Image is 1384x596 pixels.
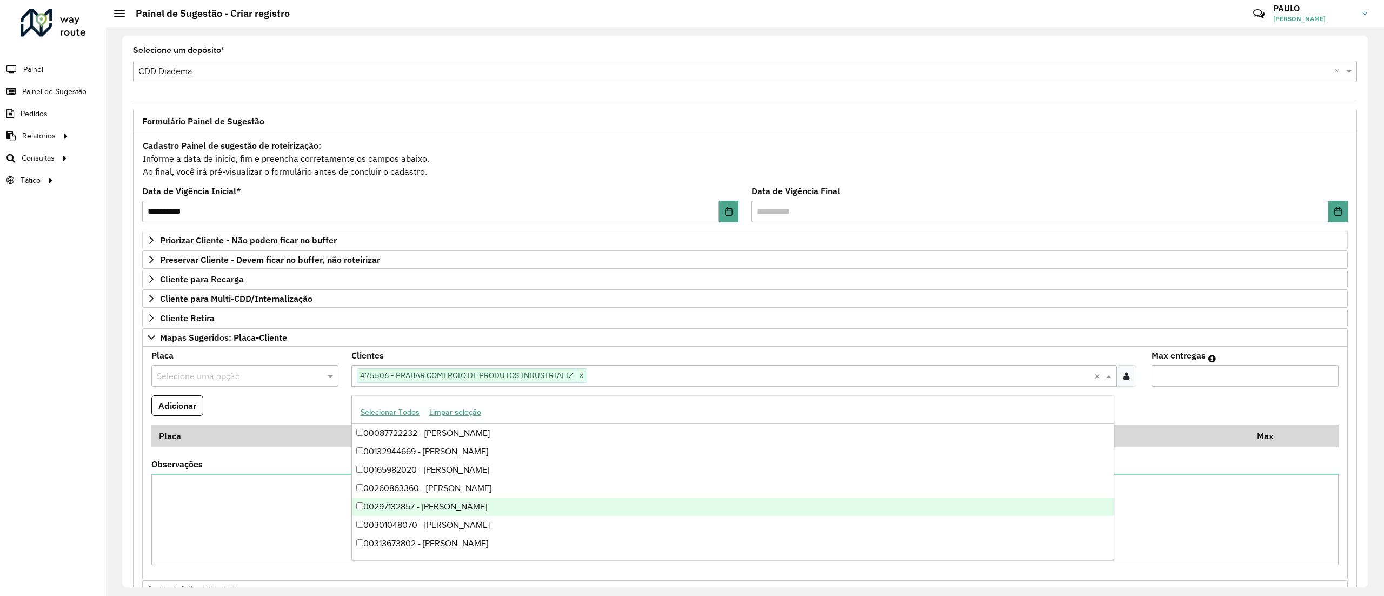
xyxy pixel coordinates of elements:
[1094,369,1103,382] span: Clear all
[22,86,86,97] span: Painel de Sugestão
[1328,201,1348,222] button: Choose Date
[151,395,203,416] button: Adicionar
[352,461,1114,479] div: 00165982020 - [PERSON_NAME]
[1273,3,1354,14] h3: PAULO
[352,516,1114,534] div: 00301048070 - [PERSON_NAME]
[160,236,337,244] span: Priorizar Cliente - Não podem ficar no buffer
[23,64,43,75] span: Painel
[719,201,738,222] button: Choose Date
[1249,425,1293,447] th: Max
[1273,14,1354,24] span: [PERSON_NAME]
[1247,2,1270,25] a: Contato Rápido
[160,314,215,322] span: Cliente Retira
[142,309,1348,327] a: Cliente Retira
[151,349,174,362] label: Placa
[160,294,312,303] span: Cliente para Multi-CDD/Internalização
[22,153,55,164] span: Consultas
[142,270,1348,288] a: Cliente para Recarga
[576,369,587,382] span: ×
[160,255,380,264] span: Preservar Cliente - Devem ficar no buffer, não roteirizar
[125,8,290,19] h2: Painel de Sugestão - Criar registro
[352,424,1114,442] div: 00087722232 - [PERSON_NAME]
[352,442,1114,461] div: 00132944669 - [PERSON_NAME]
[142,328,1348,347] a: Mapas Sugeridos: Placa-Cliente
[142,117,264,125] span: Formulário Painel de Sugestão
[351,395,1115,560] ng-dropdown-panel: Options list
[142,347,1348,580] div: Mapas Sugeridos: Placa-Cliente
[351,349,384,362] label: Clientes
[352,498,1114,516] div: 00297132857 - [PERSON_NAME]
[1152,349,1206,362] label: Max entregas
[1208,354,1216,363] em: Máximo de clientes que serão colocados na mesma rota com os clientes informados
[143,140,321,151] strong: Cadastro Painel de sugestão de roteirização:
[142,184,241,197] label: Data de Vigência Inicial
[151,458,203,471] label: Observações
[151,425,363,447] th: Placa
[356,404,424,421] button: Selecionar Todos
[160,333,287,342] span: Mapas Sugeridos: Placa-Cliente
[352,534,1114,553] div: 00313673802 - [PERSON_NAME]
[357,369,576,382] span: 475506 - PRABAR COMERCIO DE PRODUTOS INDUSTRIALIZ
[142,289,1348,308] a: Cliente para Multi-CDD/Internalização
[142,138,1348,178] div: Informe a data de inicio, fim e preencha corretamente os campos abaixo. Ao final, você irá pré-vi...
[424,404,486,421] button: Limpar seleção
[352,479,1114,498] div: 00260863360 - [PERSON_NAME]
[160,585,235,594] span: Restrições FF: ACT
[21,175,41,186] span: Tático
[22,130,56,142] span: Relatórios
[160,275,244,283] span: Cliente para Recarga
[751,184,840,197] label: Data de Vigência Final
[1334,65,1343,78] span: Clear all
[133,44,224,57] label: Selecione um depósito
[142,250,1348,269] a: Preservar Cliente - Devem ficar no buffer, não roteirizar
[21,108,48,120] span: Pedidos
[142,231,1348,249] a: Priorizar Cliente - Não podem ficar no buffer
[352,553,1114,571] div: 00389038733 - [PERSON_NAME]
